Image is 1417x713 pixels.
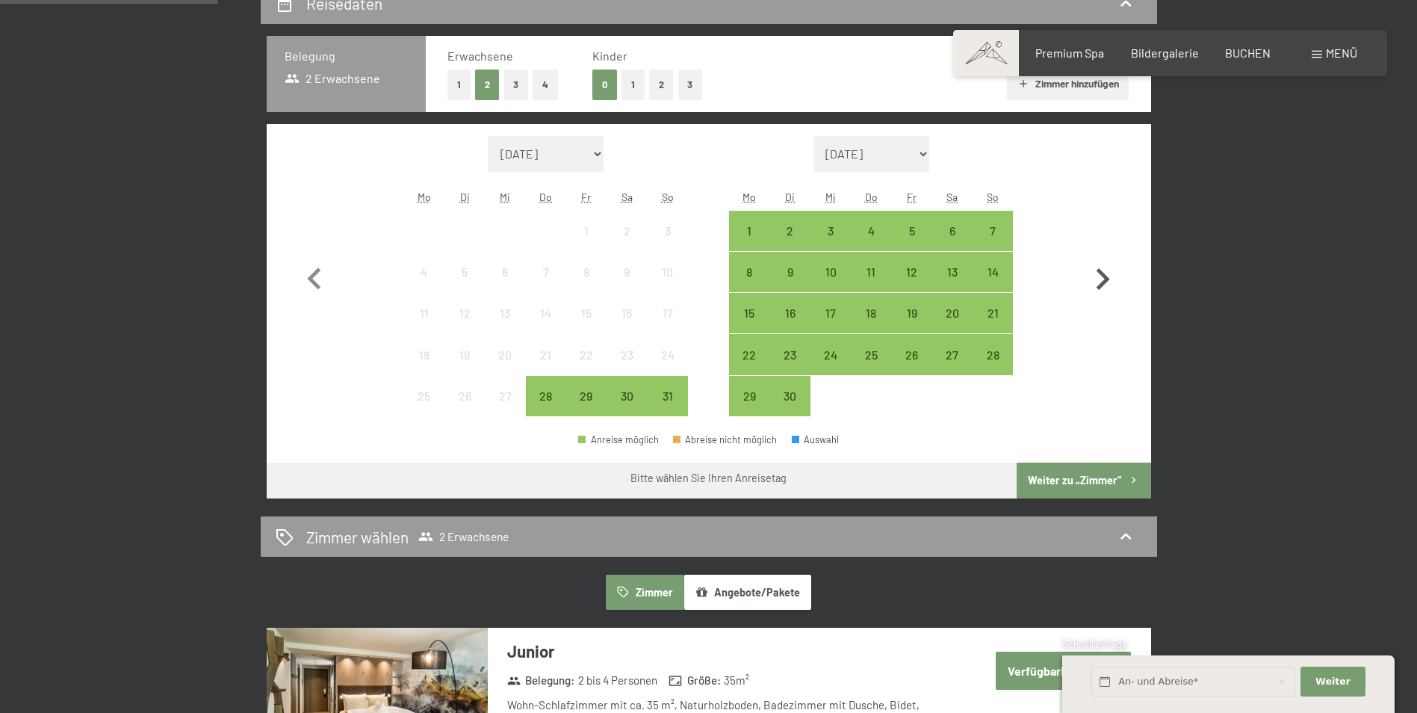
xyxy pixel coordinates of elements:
div: Anreise nicht möglich [566,334,607,374]
div: 16 [772,307,809,345]
div: 23 [772,349,809,386]
button: Angebote/Pakete [684,575,811,609]
h3: Belegung [285,48,408,64]
div: Fri Sep 12 2025 [891,252,931,292]
div: Anreise möglich [973,334,1013,374]
abbr: Dienstag [785,191,795,203]
button: Zimmer [606,575,683,609]
div: Anreise nicht möglich [485,334,525,374]
a: Bildergalerie [1131,46,1199,60]
div: Anreise möglich [851,252,891,292]
div: Anreise nicht möglich [444,334,485,374]
div: Anreise nicht möglich [444,293,485,333]
div: 6 [934,225,971,262]
div: Thu Aug 21 2025 [526,334,566,374]
div: Fri Aug 01 2025 [566,211,607,251]
div: Tue Aug 05 2025 [444,252,485,292]
div: Anreise möglich [891,293,931,333]
div: Thu Sep 11 2025 [851,252,891,292]
button: 2 [649,70,674,100]
div: Anreise möglich [770,211,810,251]
div: Abreise nicht möglich [673,435,778,445]
div: Anreise möglich [810,252,851,292]
div: Mon Sep 22 2025 [729,334,769,374]
div: 22 [568,349,605,386]
div: Wed Sep 17 2025 [810,293,851,333]
div: Wed Aug 06 2025 [485,252,525,292]
abbr: Mittwoch [825,191,836,203]
button: 1 [447,70,471,100]
div: Sun Sep 21 2025 [973,293,1013,333]
div: Mon Aug 18 2025 [404,334,444,374]
div: Anreise nicht möglich [485,293,525,333]
div: Sat Sep 27 2025 [932,334,973,374]
a: BUCHEN [1225,46,1271,60]
div: Sat Aug 23 2025 [607,334,647,374]
div: Sun Aug 17 2025 [647,293,687,333]
div: Thu Aug 07 2025 [526,252,566,292]
div: 24 [648,349,686,386]
div: 12 [893,266,930,303]
div: 28 [974,349,1011,386]
abbr: Samstag [946,191,958,203]
div: Tue Sep 09 2025 [770,252,810,292]
div: Tue Sep 16 2025 [770,293,810,333]
div: 2 [772,225,809,262]
div: Fri Aug 08 2025 [566,252,607,292]
div: 7 [974,225,1011,262]
div: Sat Aug 09 2025 [607,252,647,292]
div: Anreise möglich [810,293,851,333]
div: Anreise möglich [526,376,566,416]
div: 25 [852,349,890,386]
abbr: Montag [418,191,431,203]
div: 4 [852,225,890,262]
div: 15 [568,307,605,345]
div: Anreise möglich [891,334,931,374]
div: Anreise nicht möglich [607,252,647,292]
div: Anreise nicht möglich [526,252,566,292]
div: 23 [608,349,645,386]
div: Anreise möglich [932,293,973,333]
strong: Belegung : [507,673,575,688]
div: Anreise möglich [729,252,769,292]
div: Anreise nicht möglich [526,334,566,374]
div: Mon Sep 01 2025 [729,211,769,251]
div: Fri Sep 05 2025 [891,211,931,251]
div: Wed Sep 10 2025 [810,252,851,292]
div: Wed Aug 27 2025 [485,376,525,416]
div: Anreise möglich [973,293,1013,333]
div: Anreise möglich [647,376,687,416]
button: 0 [592,70,617,100]
abbr: Sonntag [987,191,999,203]
div: Mon Sep 29 2025 [729,376,769,416]
div: Anreise nicht möglich [404,293,444,333]
div: Anreise nicht möglich [647,252,687,292]
div: Anreise nicht möglich [607,211,647,251]
div: Mon Sep 15 2025 [729,293,769,333]
div: Sun Aug 10 2025 [647,252,687,292]
span: 35 m² [724,673,749,688]
div: 27 [934,349,971,386]
div: 17 [648,307,686,345]
div: Anreise nicht möglich [444,252,485,292]
div: Sun Aug 24 2025 [647,334,687,374]
div: 7 [527,266,565,303]
div: Tue Aug 19 2025 [444,334,485,374]
button: 3 [504,70,529,100]
div: Sat Aug 02 2025 [607,211,647,251]
div: Anreise nicht möglich [647,293,687,333]
abbr: Mittwoch [500,191,510,203]
div: Anreise möglich [578,435,659,445]
div: Anreise möglich [566,376,607,416]
abbr: Montag [742,191,756,203]
div: Anreise möglich [729,376,769,416]
abbr: Sonntag [662,191,674,203]
div: 16 [608,307,645,345]
div: Sun Aug 31 2025 [647,376,687,416]
div: Anreise möglich [932,211,973,251]
div: Anreise nicht möglich [404,376,444,416]
div: Anreise nicht möglich [566,211,607,251]
div: Tue Sep 30 2025 [770,376,810,416]
div: 8 [568,266,605,303]
div: 4 [406,266,443,303]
